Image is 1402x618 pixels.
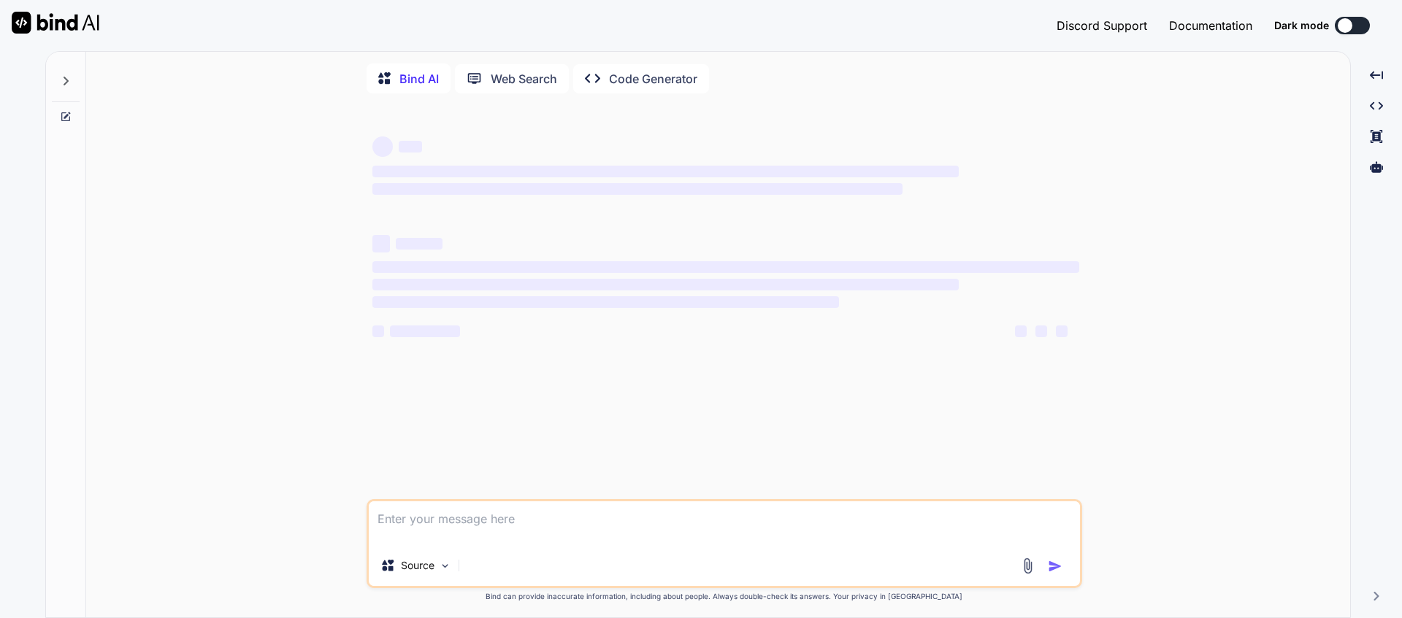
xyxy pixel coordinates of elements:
[367,591,1082,602] p: Bind can provide inaccurate information, including about people. Always double-check its answers....
[1057,18,1147,33] span: Discord Support
[399,141,422,152] span: ‌
[12,12,99,34] img: Bind AI
[491,70,557,88] p: Web Search
[399,70,439,88] p: Bind AI
[372,279,959,290] span: ‌
[396,238,443,250] span: ‌
[1057,17,1147,34] button: Discord Support
[1048,559,1062,573] img: icon
[372,325,384,337] span: ‌
[401,558,434,573] p: Source
[372,261,1079,273] span: ‌
[609,70,697,88] p: Code Generator
[1035,325,1047,337] span: ‌
[1056,325,1068,337] span: ‌
[1015,325,1027,337] span: ‌
[372,183,903,195] span: ‌
[372,235,390,252] span: ‌
[372,166,959,177] span: ‌
[1169,17,1252,34] button: Documentation
[1019,557,1036,574] img: attachment
[372,296,839,308] span: ‌
[439,560,451,572] img: Pick Models
[1274,18,1329,33] span: Dark mode
[1169,18,1252,33] span: Documentation
[390,325,460,337] span: ‌
[372,136,393,157] span: ‌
